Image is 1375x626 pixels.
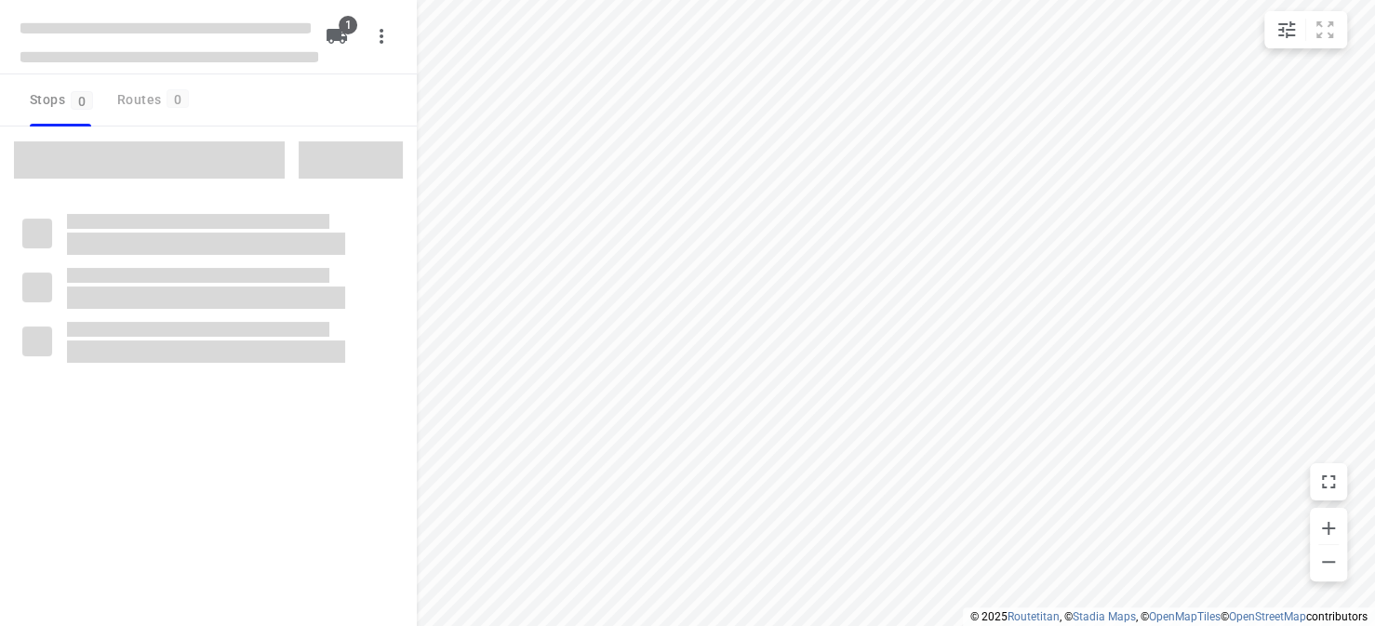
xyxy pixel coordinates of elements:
a: Stadia Maps [1073,610,1136,623]
div: small contained button group [1264,11,1347,48]
a: OpenStreetMap [1229,610,1306,623]
a: Routetitan [1008,610,1060,623]
a: OpenMapTiles [1149,610,1221,623]
li: © 2025 , © , © © contributors [970,610,1368,623]
button: Map settings [1268,11,1305,48]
